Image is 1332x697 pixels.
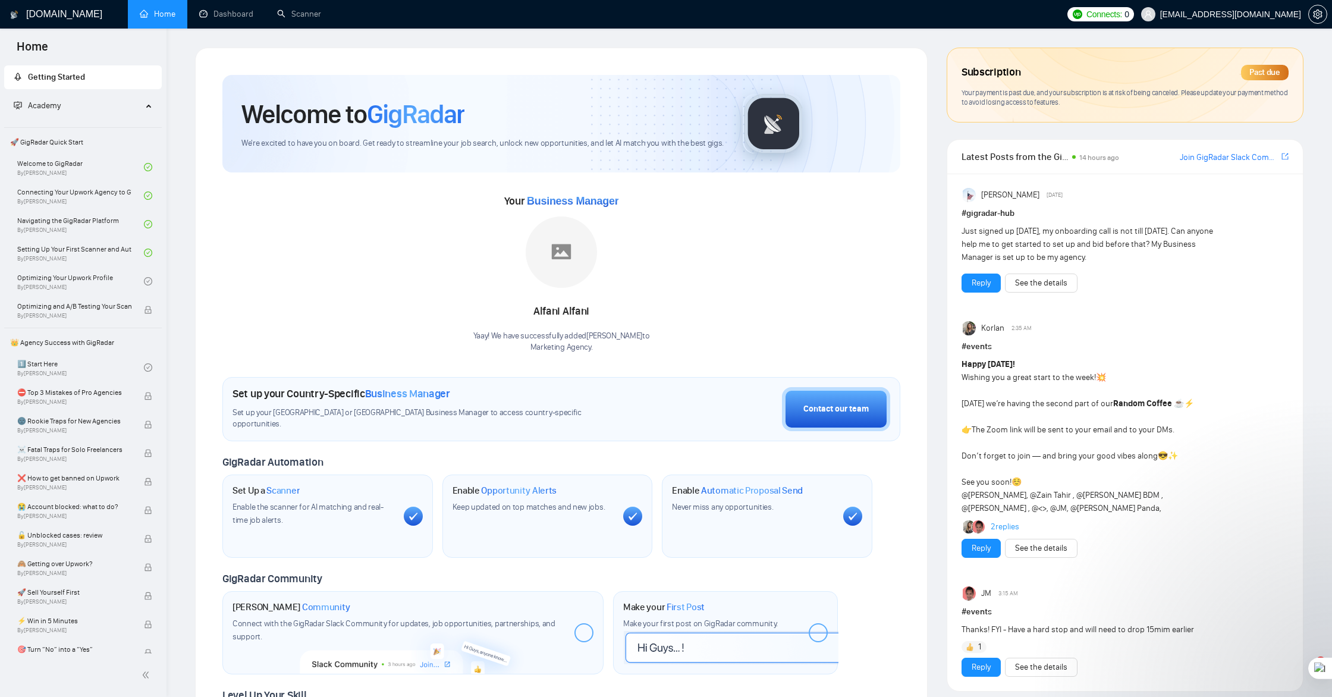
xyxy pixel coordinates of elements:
button: setting [1308,5,1327,24]
span: First Post [667,601,705,613]
a: searchScanner [277,9,321,19]
span: Enable the scanner for AI matching and real-time job alerts. [233,502,384,525]
span: lock [144,392,152,400]
button: Reply [962,658,1001,677]
button: See the details [1005,539,1077,558]
span: Korlan [981,322,1004,335]
span: 0 [1124,8,1129,21]
a: 1️⃣ Start HereBy[PERSON_NAME] [17,354,144,381]
span: GigRadar [367,98,464,130]
iframe: Intercom live chat [1292,657,1320,685]
span: lock [144,535,152,543]
span: 🔓 Unblocked cases: review [17,529,131,541]
span: [DATE] [1047,190,1063,200]
h1: Enable [453,485,557,497]
span: setting [1309,10,1327,19]
span: Your payment is past due, and your subscription is at risk of being canceled. Please update your ... [962,88,1288,107]
span: By [PERSON_NAME] [17,456,131,463]
h1: # events [962,340,1289,353]
span: 🚀 GigRadar Quick Start [5,130,161,154]
span: 5 [1316,657,1325,666]
span: ✨ [1168,451,1178,461]
span: By [PERSON_NAME] [17,398,131,406]
span: check-circle [144,277,152,285]
a: See the details [1015,277,1067,290]
img: upwork-logo.png [1073,10,1082,19]
span: Latest Posts from the GigRadar Community [962,149,1069,164]
p: Marketing Agency . [473,342,650,353]
span: Community [302,601,350,613]
strong: Happy [DATE]! [962,359,1015,369]
span: lock [144,592,152,600]
span: Home [7,38,58,63]
img: placeholder.png [526,216,597,288]
h1: [PERSON_NAME] [233,601,350,613]
a: homeHome [140,9,175,19]
span: 🚀 Sell Yourself First [17,586,131,598]
span: By [PERSON_NAME] [17,541,131,548]
span: Business Manager [365,387,450,400]
span: Set up your [GEOGRAPHIC_DATA] or [GEOGRAPHIC_DATA] Business Manager to access country-specific op... [233,407,627,430]
span: lock [144,563,152,572]
a: Optimizing Your Upwork ProfileBy[PERSON_NAME] [17,268,144,294]
span: 3:15 AM [998,588,1018,599]
span: 1 [978,641,981,653]
span: GigRadar Automation [222,456,323,469]
span: lock [144,649,152,657]
span: Academy [14,101,61,111]
span: 👉 [962,425,972,435]
img: slackcommunity-bg.png [300,619,527,674]
a: 2replies [991,521,1019,533]
span: double-left [142,669,153,681]
span: ☺️ [1011,477,1022,487]
span: check-circle [144,191,152,200]
span: Opportunity Alerts [481,485,557,497]
div: Wishing you a great start to the week! [DATE] we’re having the second part of our The Zoom link w... [962,358,1223,515]
span: By [PERSON_NAME] [17,598,131,605]
span: lock [144,449,152,457]
span: Business Manager [527,195,618,207]
span: By [PERSON_NAME] [17,570,131,577]
span: 😭 Account blocked: what to do? [17,501,131,513]
span: Subscription [962,62,1020,83]
span: GigRadar Community [222,572,322,585]
a: Join GigRadar Slack Community [1180,151,1279,164]
span: Connect with the GigRadar Slack Community for updates, job opportunities, partnerships, and support. [233,618,555,642]
h1: # events [962,605,1289,618]
a: Setting Up Your First Scanner and Auto-BidderBy[PERSON_NAME] [17,240,144,266]
a: Welcome to GigRadarBy[PERSON_NAME] [17,154,144,180]
span: Automatic Proposal Send [701,485,803,497]
div: Contact our team [803,403,869,416]
span: Scanner [266,485,300,497]
span: lock [144,620,152,629]
h1: Set up your Country-Specific [233,387,450,400]
button: See the details [1005,658,1077,677]
span: ☠️ Fatal Traps for Solo Freelancers [17,444,131,456]
span: 😎 [1158,451,1168,461]
img: JM [973,520,986,533]
img: Korlan [963,520,976,533]
span: By [PERSON_NAME] [17,513,131,520]
span: 14 hours ago [1079,153,1119,162]
a: See the details [1015,661,1067,674]
button: Contact our team [782,387,890,431]
img: gigradar-logo.png [744,94,803,153]
span: JM [981,587,991,600]
a: Reply [972,542,991,555]
span: 🙈 Getting over Upwork? [17,558,131,570]
span: 2:35 AM [1011,323,1032,334]
span: lock [144,420,152,429]
span: export [1281,152,1289,161]
span: user [1144,10,1152,18]
span: fund-projection-screen [14,101,22,109]
span: Getting Started [28,72,85,82]
button: See the details [1005,274,1077,293]
span: By [PERSON_NAME] [17,427,131,434]
span: check-circle [144,163,152,171]
button: Reply [962,539,1001,558]
span: Optimizing and A/B Testing Your Scanner for Better Results [17,300,131,312]
a: Navigating the GigRadar PlatformBy[PERSON_NAME] [17,211,144,237]
strong: Random Coffee [1113,398,1172,409]
h1: Set Up a [233,485,300,497]
img: Anisuzzaman Khan [963,188,977,202]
